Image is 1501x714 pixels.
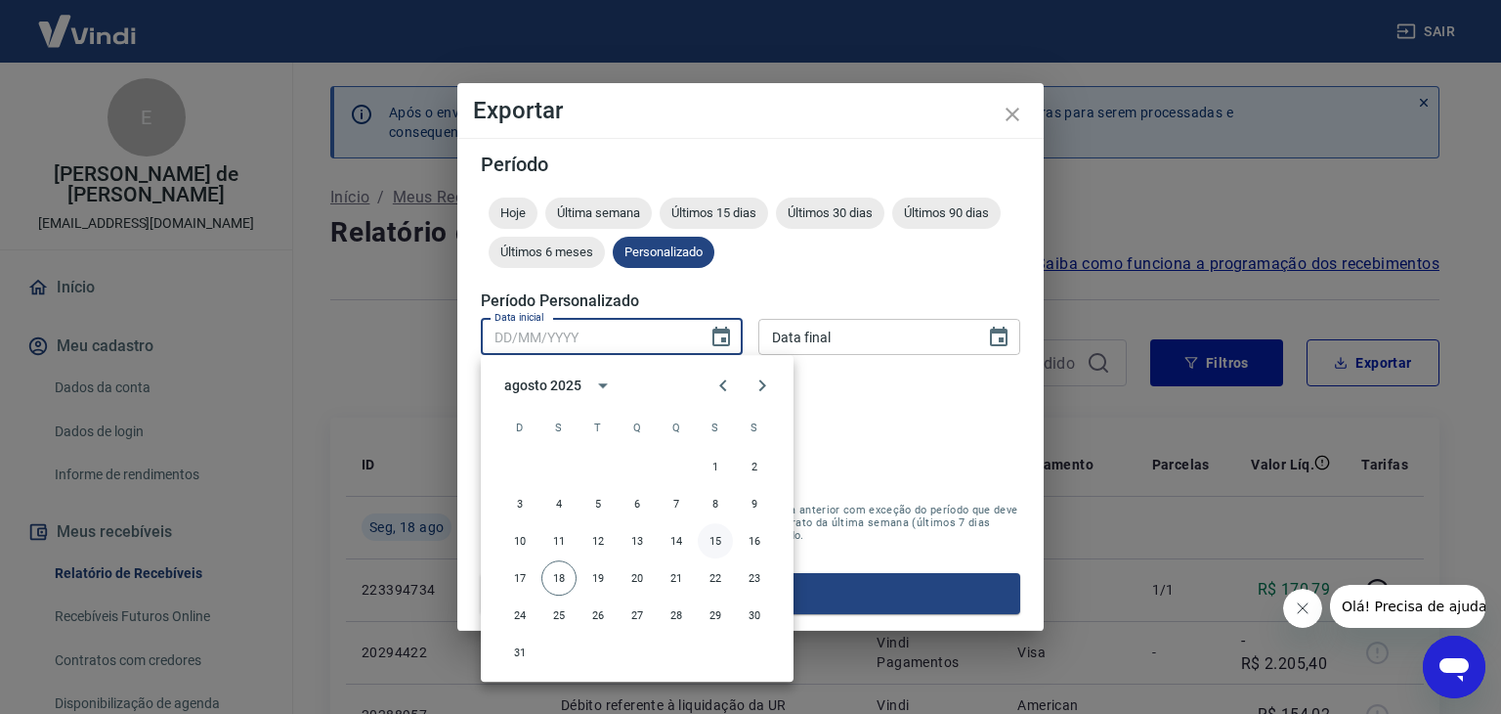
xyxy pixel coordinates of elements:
[737,560,772,596] button: 23
[502,598,537,633] button: 24
[659,598,694,633] button: 28
[620,523,655,558] button: 13
[698,486,733,521] button: 8
[541,560,577,596] button: 18
[659,486,694,521] button: 7
[698,449,733,484] button: 1
[489,237,605,268] div: Últimos 6 meses
[489,245,605,259] span: Últimos 6 meses
[659,560,694,596] button: 21
[776,205,884,220] span: Últimos 30 dias
[502,560,537,596] button: 17
[659,523,694,558] button: 14
[494,310,544,325] label: Data inicial
[541,486,577,521] button: 4
[545,198,652,229] div: Última semana
[660,205,768,220] span: Últimos 15 dias
[620,598,655,633] button: 27
[758,319,971,355] input: DD/MM/YYYY
[737,523,772,558] button: 16
[737,449,772,484] button: 2
[660,198,768,229] div: Últimos 15 dias
[502,408,537,447] span: domingo
[541,408,577,447] span: segunda-feira
[1283,589,1322,628] iframe: Fechar mensagem
[776,198,884,229] div: Últimos 30 dias
[702,318,741,357] button: Choose date
[892,198,1001,229] div: Últimos 90 dias
[580,598,616,633] button: 26
[481,319,694,355] input: DD/MM/YYYY
[489,198,537,229] div: Hoje
[659,408,694,447] span: quinta-feira
[737,486,772,521] button: 9
[1423,636,1485,698] iframe: Botão para abrir a janela de mensagens
[541,598,577,633] button: 25
[580,408,616,447] span: terça-feira
[698,408,733,447] span: sexta-feira
[620,560,655,596] button: 20
[613,237,714,268] div: Personalizado
[892,205,1001,220] span: Últimos 90 dias
[504,376,580,396] div: agosto 2025
[698,598,733,633] button: 29
[613,245,714,259] span: Personalizado
[489,205,537,220] span: Hoje
[580,486,616,521] button: 5
[743,366,782,405] button: Next month
[704,366,743,405] button: Previous month
[698,523,733,558] button: 15
[698,560,733,596] button: 22
[989,91,1036,138] button: close
[580,560,616,596] button: 19
[12,14,164,29] span: Olá! Precisa de ajuda?
[620,486,655,521] button: 6
[473,99,1028,122] h4: Exportar
[541,523,577,558] button: 11
[1330,585,1485,628] iframe: Mensagem da empresa
[737,408,772,447] span: sábado
[586,369,620,402] button: calendar view is open, switch to year view
[545,205,652,220] span: Última semana
[481,291,1020,311] h5: Período Personalizado
[502,486,537,521] button: 3
[620,408,655,447] span: quarta-feira
[502,523,537,558] button: 10
[737,598,772,633] button: 30
[580,523,616,558] button: 12
[481,155,1020,174] h5: Período
[502,635,537,670] button: 31
[979,318,1018,357] button: Choose date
